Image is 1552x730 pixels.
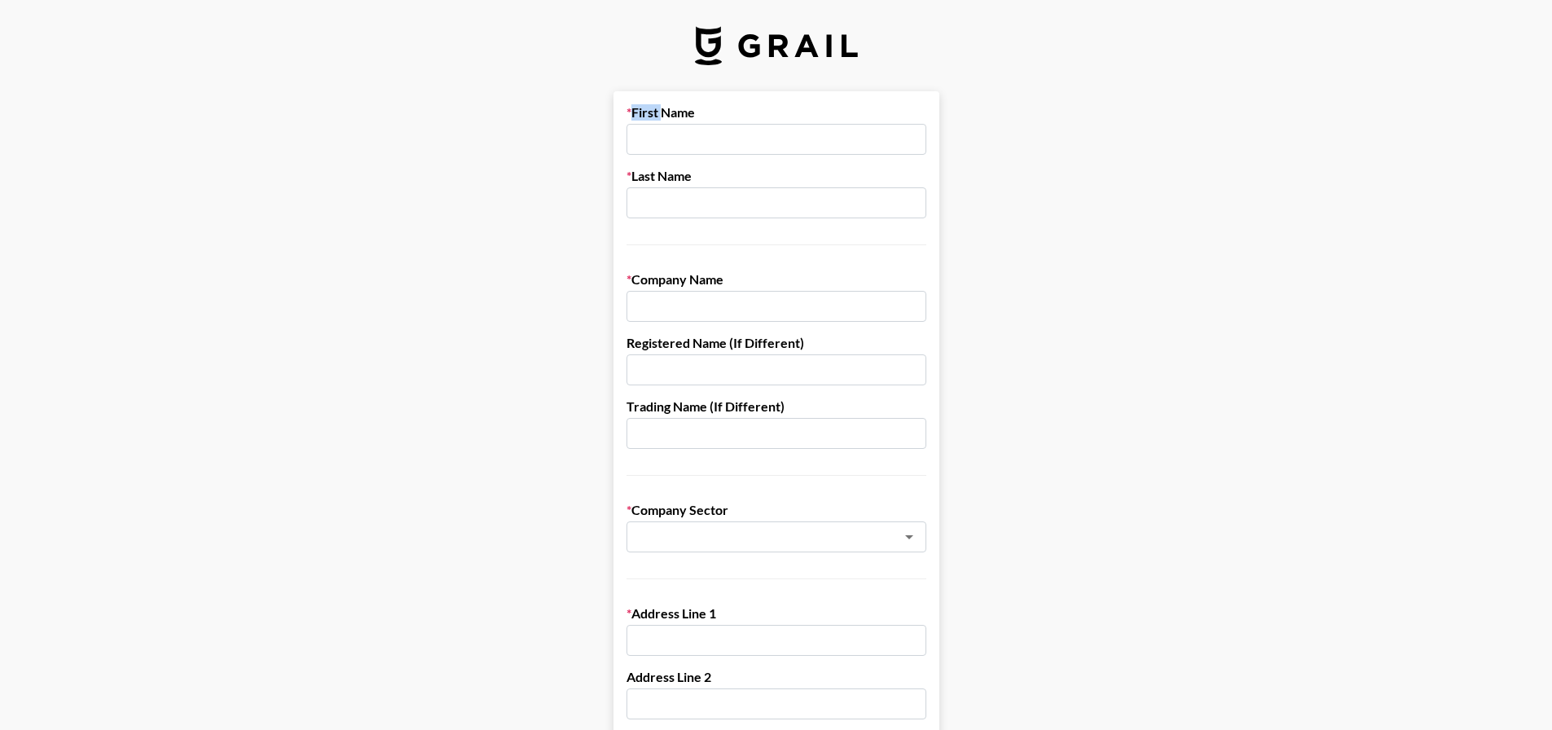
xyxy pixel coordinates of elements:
label: Last Name [627,168,926,184]
label: Company Sector [627,502,926,518]
label: Address Line 2 [627,669,926,685]
label: Address Line 1 [627,605,926,622]
button: Open [898,526,921,548]
label: First Name [627,104,926,121]
label: Trading Name (If Different) [627,398,926,415]
img: Grail Talent Logo [695,26,858,65]
label: Company Name [627,271,926,288]
label: Registered Name (If Different) [627,335,926,351]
